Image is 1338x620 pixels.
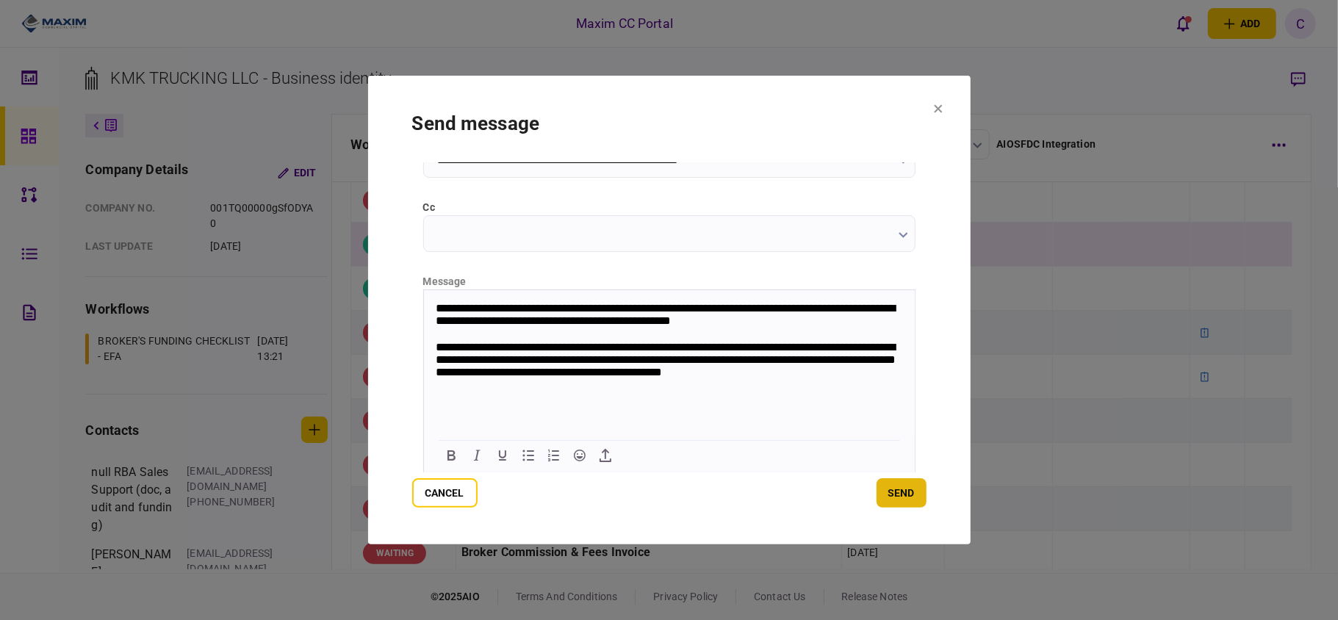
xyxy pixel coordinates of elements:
[412,112,927,134] h1: send message
[424,290,915,437] iframe: Rich Text Area
[877,478,927,508] button: send
[464,445,489,466] button: Italic
[542,445,567,466] button: Numbered list
[439,445,464,466] button: Bold
[423,215,916,252] input: cc
[423,200,916,215] label: cc
[423,274,916,289] div: message
[567,445,592,466] button: Emojis
[490,445,515,466] button: Underline
[516,445,541,466] button: Bullet list
[412,478,478,508] button: Cancel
